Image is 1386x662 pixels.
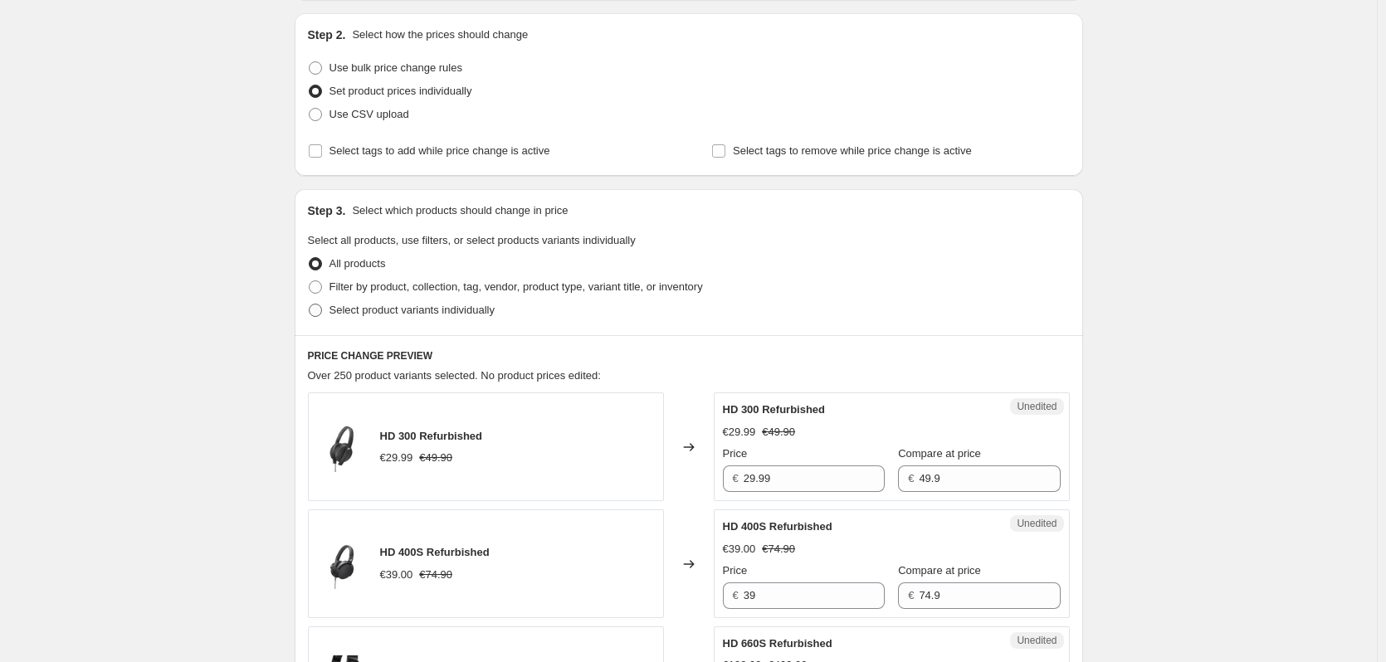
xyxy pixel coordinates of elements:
span: € [908,589,914,601]
strike: €74.90 [762,541,795,557]
p: Select how the prices should change [352,27,528,43]
span: € [908,472,914,484]
span: Filter by product, collection, tag, vendor, product type, variant title, or inventory [329,280,703,293]
h2: Step 3. [308,202,346,219]
span: HD 400S Refurbished [380,546,490,558]
div: €39.00 [380,567,413,583]
span: Unedited [1017,517,1057,530]
p: Select which products should change in price [352,202,568,219]
img: product_detail_x2_desktop_Sennheiser-Product-HD-300-Black-Product-Image-1_f0a6a922-f897-405c-8db9... [317,422,367,472]
span: Select tags to remove while price change is active [733,144,972,157]
span: All products [329,257,386,270]
h2: Step 2. [308,27,346,43]
span: Select all products, use filters, or select products variants individually [308,234,636,246]
span: Over 250 product variants selected. No product prices edited: [308,369,601,382]
span: Price [723,564,748,577]
span: HD 300 Refurbished [723,403,826,416]
span: HD 400S Refurbished [723,520,832,533]
div: €39.00 [723,541,756,557]
strike: €49.90 [419,450,452,466]
span: € [733,472,739,484]
span: Use bulk price change rules [329,61,462,74]
span: Price [723,447,748,460]
span: Select tags to add while price change is active [329,144,550,157]
span: € [733,589,739,601]
span: Compare at price [898,564,981,577]
h6: PRICE CHANGE PREVIEW [308,349,1070,363]
span: Unedited [1017,634,1057,647]
span: Set product prices individually [329,85,472,97]
span: Select product variants individually [329,304,495,316]
div: €29.99 [723,424,756,441]
strike: €74.90 [419,567,452,583]
strike: €49.90 [762,424,795,441]
span: Use CSV upload [329,108,409,120]
span: Unedited [1017,400,1057,413]
span: HD 300 Refurbished [380,430,483,442]
span: Compare at price [898,447,981,460]
div: €29.99 [380,450,413,466]
span: HD 660S Refurbished [723,637,832,650]
img: product_detail_x2_desktop_Sennheiser-Product-HD-400S-Black-Product-Image-1_0cd0645b-a2a3-407f-abe... [317,539,367,589]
